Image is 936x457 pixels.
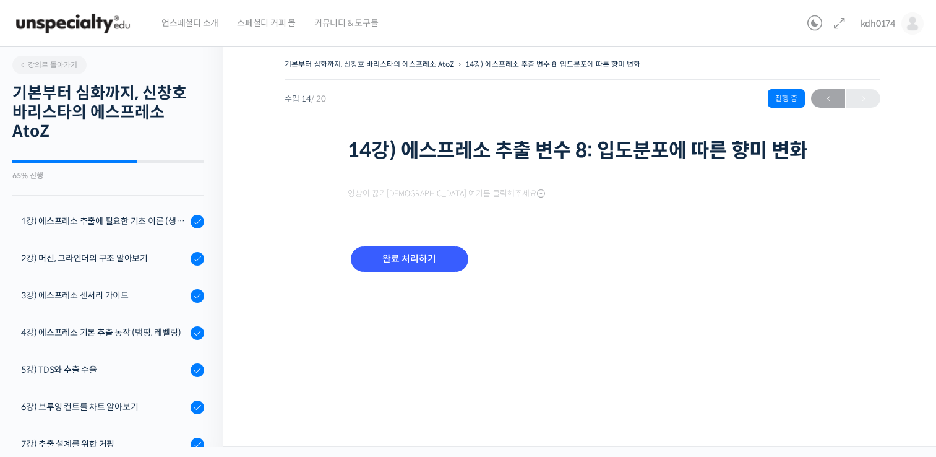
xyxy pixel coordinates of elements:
div: 65% 진행 [12,172,204,180]
input: 완료 처리하기 [351,246,468,272]
div: 1강) 에스프레소 추출에 필요한 기초 이론 (생두, 가공, 로스팅) [21,214,187,228]
a: 기본부터 심화까지, 신창호 바리스타의 에스프레소 AtoZ [285,59,454,69]
div: 6강) 브루잉 컨트롤 차트 알아보기 [21,400,187,414]
div: 2강) 머신, 그라인더의 구조 알아보기 [21,251,187,265]
a: 강의로 돌아가기 [12,56,87,74]
span: kdh0174 [861,18,895,29]
div: 4강) 에스프레소 기본 추출 동작 (탬핑, 레벨링) [21,326,187,339]
div: 5강) TDS와 추출 수율 [21,363,187,376]
span: ← [811,90,845,107]
div: 3강) 에스프레소 센서리 가이드 [21,289,187,302]
h1: 14강) 에스프레소 추출 변수 8: 입도분포에 따른 향미 변화 [348,139,818,162]
h2: 기본부터 심화까지, 신창호 바리스타의 에스프레소 AtoZ [12,84,204,142]
div: 진행 중 [768,89,805,108]
span: / 20 [311,94,326,104]
a: 14강) 에스프레소 추출 변수 8: 입도분포에 따른 향미 변화 [465,59,640,69]
span: 강의로 돌아가기 [19,60,77,69]
span: 수업 14 [285,95,326,103]
div: 7강) 추출 설계를 위한 커핑 [21,437,187,451]
a: ←이전 [811,89,845,108]
span: 영상이 끊기[DEMOGRAPHIC_DATA] 여기를 클릭해주세요 [348,189,545,199]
